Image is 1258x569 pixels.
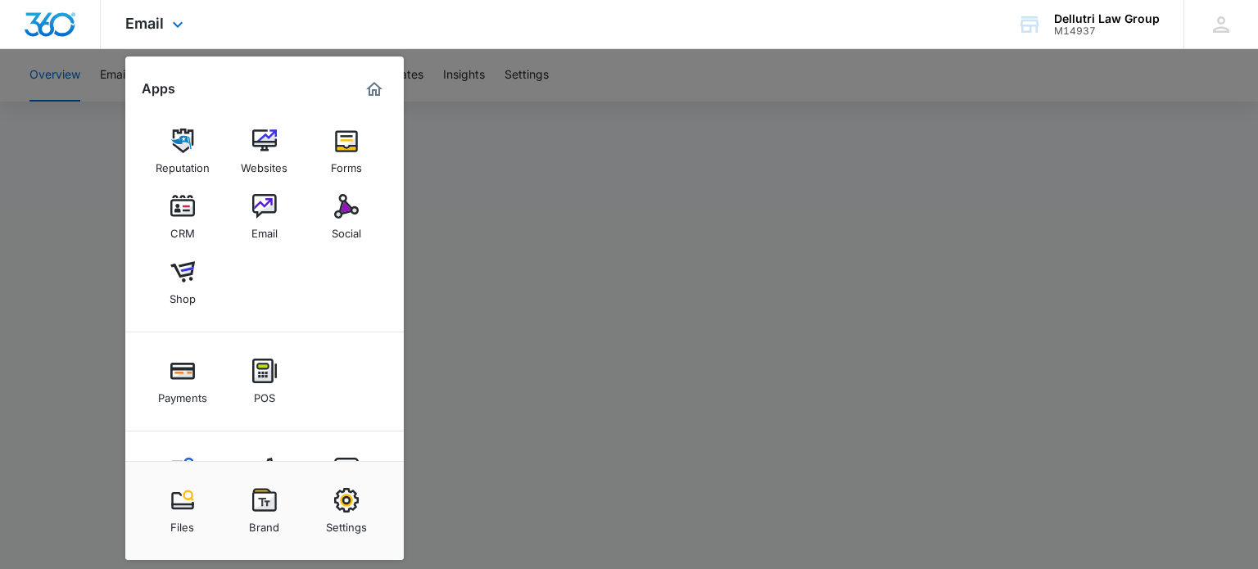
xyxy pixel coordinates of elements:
a: Payments [152,350,214,413]
div: Files [170,513,194,534]
a: Ads [233,449,296,512]
div: Forms [331,153,362,174]
div: Websites [241,153,287,174]
div: Brand [249,513,279,534]
h2: Apps [142,81,175,97]
div: Payments [158,383,207,404]
div: Shop [170,284,196,305]
a: Forms [315,120,378,183]
a: Shop [152,251,214,314]
span: Email [125,15,164,32]
a: Settings [315,480,378,542]
a: Marketing 360® Dashboard [361,76,387,102]
a: Intelligence [315,449,378,512]
div: account name [1054,12,1160,25]
div: Social [332,219,361,240]
a: Email [233,186,296,248]
a: Files [152,480,214,542]
div: account id [1054,25,1160,37]
div: Reputation [156,153,210,174]
a: Reputation [152,120,214,183]
div: POS [254,383,275,404]
div: CRM [170,219,195,240]
a: Content [152,449,214,512]
a: CRM [152,186,214,248]
a: Brand [233,480,296,542]
div: Email [251,219,278,240]
a: Social [315,186,378,248]
a: POS [233,350,296,413]
div: Settings [326,513,367,534]
a: Websites [233,120,296,183]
